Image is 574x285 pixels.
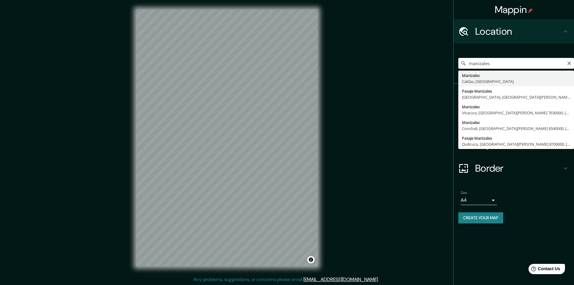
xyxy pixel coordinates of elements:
h4: Mappin [495,4,533,16]
h4: Location [475,25,562,37]
iframe: Help widget launcher [520,261,567,278]
div: Manizales [462,72,570,78]
div: Style [453,108,574,132]
div: [GEOGRAPHIC_DATA], [GEOGRAPHIC_DATA][PERSON_NAME] 7910000, [GEOGRAPHIC_DATA] [462,94,570,100]
h4: Layout [475,138,562,150]
div: . [379,276,380,283]
div: Pasaje Manizales [462,135,570,141]
a: [EMAIL_ADDRESS][DOMAIN_NAME] [303,276,378,283]
div: Quilicura, [GEOGRAPHIC_DATA][PERSON_NAME] 8700000, [GEOGRAPHIC_DATA] [462,141,570,147]
h4: Border [475,162,562,174]
button: Clear [567,60,572,66]
p: Any problems, suggestions, or concerns please email . [193,276,379,283]
div: Caldas, [GEOGRAPHIC_DATA] [462,78,570,84]
div: Layout [453,132,574,156]
div: Pins [453,84,574,108]
div: Vitacura, [GEOGRAPHIC_DATA][PERSON_NAME] 7630000, [GEOGRAPHIC_DATA] [462,110,570,116]
label: Size [461,190,467,195]
div: Pasaje Manizales [462,88,570,94]
button: Toggle attribution [307,256,315,263]
button: Create your map [458,212,503,223]
img: pin-icon.png [528,8,533,13]
div: Manizales [462,104,570,110]
div: A4 [461,195,497,205]
canvas: Map [136,10,318,266]
div: . [380,276,381,283]
div: Conchalí, [GEOGRAPHIC_DATA][PERSON_NAME] 8540000, [GEOGRAPHIC_DATA] [462,125,570,131]
div: Location [453,19,574,43]
input: Pick your city or area [458,58,574,69]
div: Border [453,156,574,180]
div: Manizales [462,119,570,125]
